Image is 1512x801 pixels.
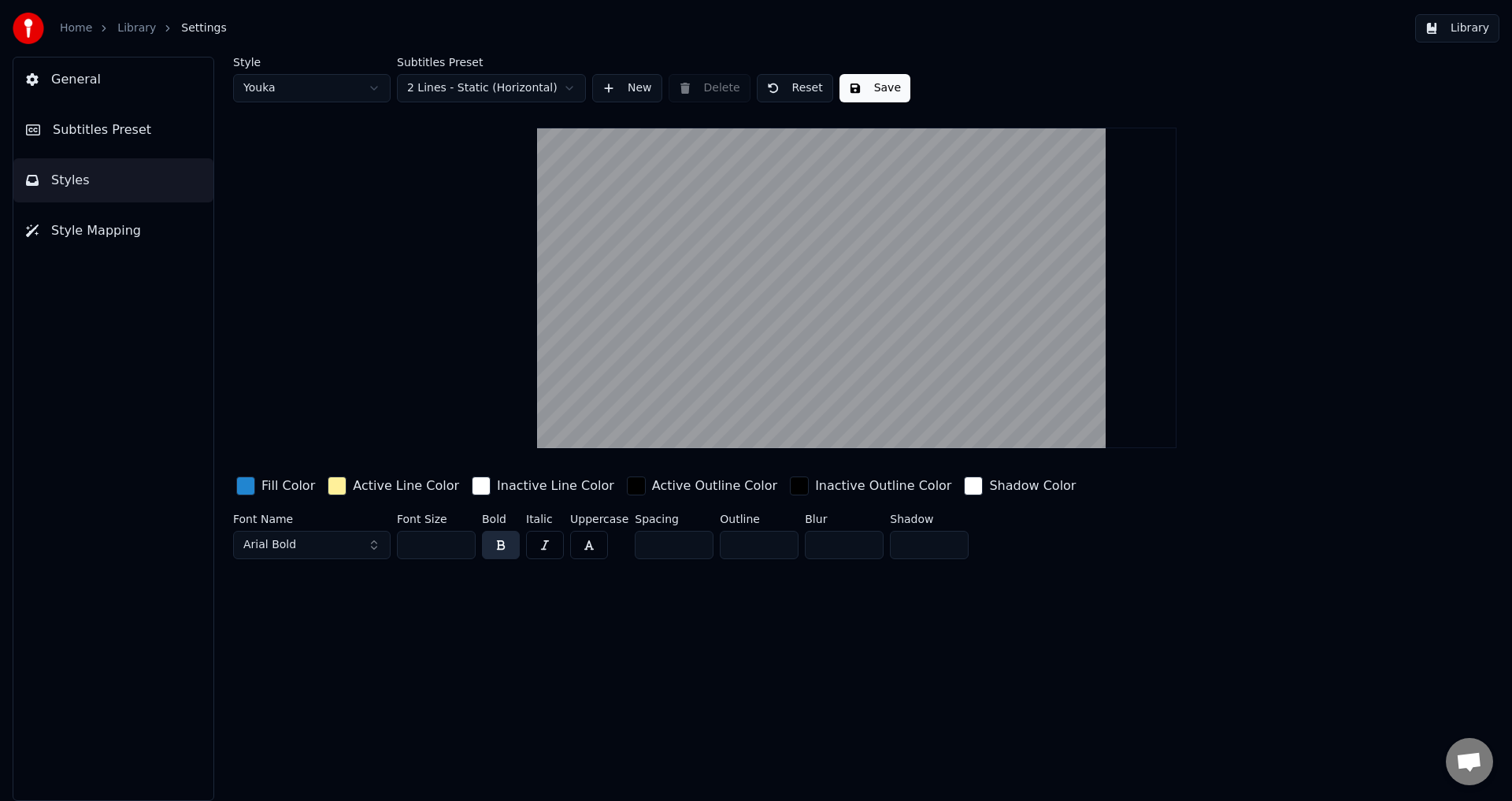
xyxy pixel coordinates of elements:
div: Open chat [1446,738,1493,785]
label: Italic [526,514,564,525]
button: Inactive Line Color [469,473,617,499]
button: Fill Color [233,473,318,499]
span: Arial Bold [243,537,296,553]
button: Shadow Color [961,473,1079,499]
div: Inactive Outline Color [815,477,951,495]
span: General [51,70,101,89]
label: Subtitles Preset [397,57,586,68]
label: Spacing [635,514,713,525]
a: Home [60,20,92,36]
button: Save [839,74,910,102]
button: Subtitles Preset [13,108,213,152]
span: Subtitles Preset [53,121,151,139]
label: Font Name [233,514,391,525]
span: Styles [51,171,90,190]
label: Bold [482,514,520,525]
label: Blur [805,514,884,525]
div: Inactive Line Color [497,477,614,495]
label: Style [233,57,391,68]
span: Settings [181,20,226,36]
label: Font Size [397,514,476,525]
img: youka [13,13,44,44]
button: Inactive Outline Color [787,473,954,499]
div: Shadow Color [989,477,1076,495]
button: Library [1415,14,1499,43]
label: Outline [720,514,799,525]
button: Active Line Color [324,473,462,499]
label: Shadow [890,514,969,525]
div: Active Line Color [353,477,459,495]
button: New [592,74,662,102]
a: Library [117,20,156,36]
button: Styles [13,158,213,202]
button: Style Mapping [13,209,213,253]
span: Style Mapping [51,221,141,240]
div: Active Outline Color [652,477,777,495]
nav: breadcrumb [60,20,227,36]
button: Active Outline Color [624,473,780,499]
div: Fill Color [261,477,315,495]
label: Uppercase [570,514,628,525]
button: General [13,57,213,102]
button: Reset [757,74,833,102]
